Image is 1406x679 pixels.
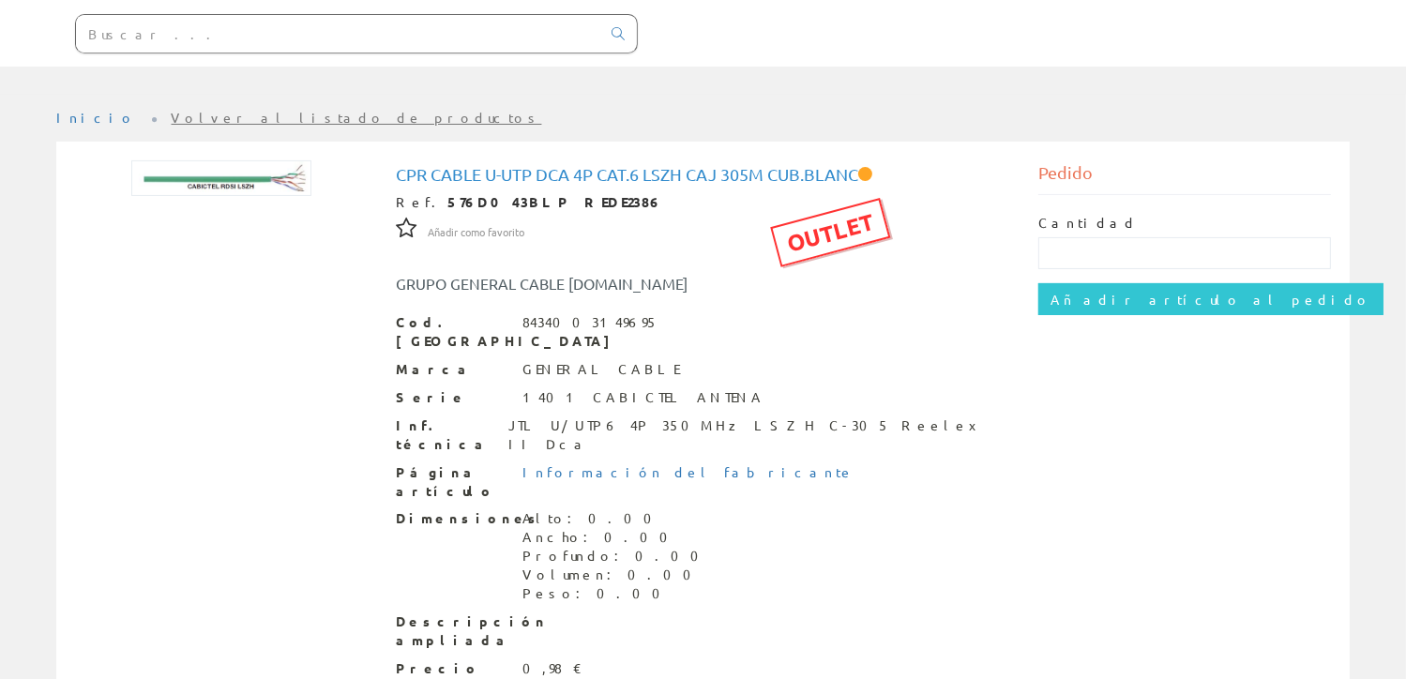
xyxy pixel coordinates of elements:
[396,193,1010,212] div: Ref.
[396,416,494,454] span: Inf. técnica
[1038,283,1383,315] input: Añadir artículo al pedido
[522,659,582,678] div: 0,98 €
[428,225,524,240] span: Añadir como favorito
[1038,160,1331,195] div: Pedido
[56,109,136,126] a: Inicio
[428,222,524,239] a: Añadir como favorito
[396,360,508,379] span: Marca
[522,360,679,379] div: GENERAL CABLE
[522,566,710,584] div: Volumen: 0.00
[522,463,854,480] a: Información del fabricante
[522,509,710,528] div: Alto: 0.00
[396,659,508,678] span: Precio
[1038,214,1138,233] label: Cantidad
[396,509,508,528] span: Dimensiones
[396,388,508,407] span: Serie
[522,528,710,547] div: Ancho: 0.00
[522,547,710,566] div: Profundo: 0.00
[396,313,508,351] span: Cod. [GEOGRAPHIC_DATA]
[396,165,1010,184] h1: cpr Cable U-UTP Dca 4p cat.6 LSZH caj 305m cub.blanc
[522,313,658,332] div: 8434003149695
[396,612,508,650] span: Descripción ampliada
[131,160,311,196] img: Foto artículo cpr Cable U-UTP Dca 4p cat.6 LSZH caj 305m cub.blanc (192x38.312925170068)
[396,463,508,501] span: Página artículo
[447,193,662,210] strong: 576D043BLP REDE2386
[172,109,542,126] a: Volver al listado de productos
[508,416,1010,454] div: JTL U/UTP6 4P 350MHz LSZH C-305 Reelex II Dca
[382,273,756,294] div: GRUPO GENERAL CABLE [DOMAIN_NAME]
[770,198,890,267] div: OUTLET
[76,15,600,53] input: Buscar ...
[522,388,764,407] div: 1401 CABICTEL ANTENA
[522,584,710,603] div: Peso: 0.00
